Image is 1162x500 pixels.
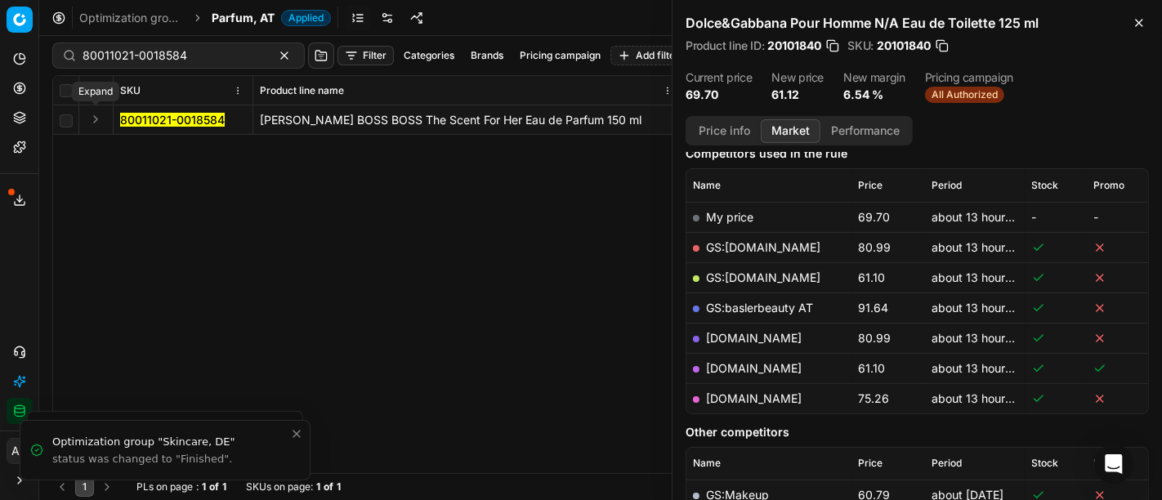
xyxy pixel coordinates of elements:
[706,270,820,284] a: GS:[DOMAIN_NAME]
[858,361,885,375] span: 61.10
[932,391,1035,405] span: about 13 hours ago
[7,439,32,463] span: AC
[688,119,761,143] button: Price info
[1093,457,1124,470] span: Promo
[281,10,331,26] span: Applied
[52,434,290,450] div: Optimization group "Skincare, DE"
[932,210,1035,224] span: about 13 hours ago
[706,391,802,405] a: [DOMAIN_NAME]
[75,477,94,497] button: 1
[1026,202,1087,232] td: -
[120,113,225,127] mark: 80011021-0018584
[72,82,119,101] div: Expand
[858,331,891,345] span: 80.99
[397,46,461,65] button: Categories
[52,477,117,497] nav: pagination
[932,361,1035,375] span: about 13 hours ago
[932,301,1035,315] span: about 13 hours ago
[260,84,344,97] span: Product line name
[1093,179,1124,192] span: Promo
[858,240,891,254] span: 80.99
[932,270,1035,284] span: about 13 hours ago
[843,87,905,103] dd: 6.54 %
[932,240,1035,254] span: about 13 hours ago
[97,477,117,497] button: Go to next page
[686,87,752,103] dd: 69.70
[7,438,33,464] button: AC
[847,40,874,51] span: SKU :
[337,480,341,493] strong: 1
[79,10,331,26] nav: breadcrumb
[212,10,331,26] span: Parfum, ATApplied
[86,109,105,129] button: Expand
[858,270,885,284] span: 61.10
[706,301,813,315] a: GS:baslerbeauty AT
[925,87,1004,103] span: All Authorized
[324,480,333,493] strong: of
[686,13,1149,33] h2: Dolce&Gabbana Pour Homme N/A Eau de Toilette 125 ml
[86,81,105,100] button: Expand all
[222,480,226,493] strong: 1
[706,210,753,224] span: My price
[136,480,193,493] span: PLs on page
[858,179,883,192] span: Price
[693,457,721,470] span: Name
[79,10,184,26] a: Optimization groups
[686,72,752,83] dt: Current price
[1032,179,1059,192] span: Stock
[932,457,962,470] span: Period
[858,391,889,405] span: 75.26
[693,179,721,192] span: Name
[464,46,510,65] button: Brands
[771,87,824,103] dd: 61.12
[932,179,962,192] span: Period
[925,72,1013,83] dt: Pricing campaign
[52,452,290,467] div: status was changed to "Finished".
[820,119,910,143] button: Performance
[287,424,306,444] button: Close toast
[706,331,802,345] a: [DOMAIN_NAME]
[877,38,931,54] span: 20101840
[260,112,676,128] div: [PERSON_NAME] BOSS BOSS The Scent For Her Eau de Parfum 150 ml
[706,361,802,375] a: [DOMAIN_NAME]
[83,47,261,64] input: Search by SKU or title
[1087,202,1148,232] td: -
[858,301,888,315] span: 91.64
[932,331,1035,345] span: about 13 hours ago
[771,72,824,83] dt: New price
[1094,444,1133,484] div: Open Intercom Messenger
[858,210,890,224] span: 69.70
[120,84,141,97] span: SKU
[316,480,320,493] strong: 1
[52,477,72,497] button: Go to previous page
[686,424,1149,440] h5: Other competitors
[686,145,1149,162] h5: Competitors used in the rule
[246,480,313,493] span: SKUs on page :
[686,40,764,51] span: Product line ID :
[706,240,820,254] a: GS:[DOMAIN_NAME]
[843,72,905,83] dt: New margin
[858,457,883,470] span: Price
[202,480,206,493] strong: 1
[610,46,686,65] button: Add filter
[337,46,394,65] button: Filter
[136,480,226,493] div: :
[209,480,219,493] strong: of
[513,46,607,65] button: Pricing campaign
[212,10,275,26] span: Parfum, AT
[120,112,225,128] button: 80011021-0018584
[1032,457,1059,470] span: Stock
[767,38,821,54] span: 20101840
[761,119,820,143] button: Market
